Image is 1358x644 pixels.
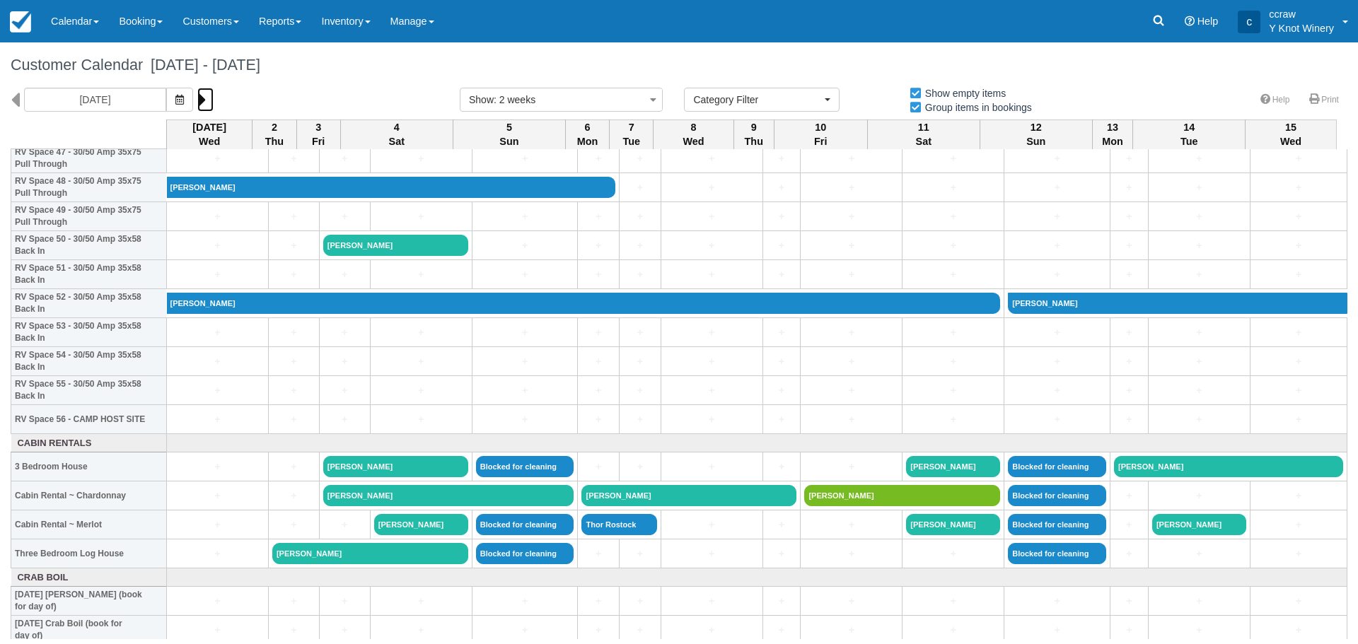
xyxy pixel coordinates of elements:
[767,459,797,474] a: +
[1152,354,1246,369] a: +
[665,546,759,561] a: +
[1114,594,1144,609] a: +
[1008,623,1106,638] a: +
[767,517,797,532] a: +
[323,517,366,532] a: +
[323,325,366,340] a: +
[1114,488,1144,503] a: +
[610,119,654,149] th: 7 Tue
[906,412,1000,427] a: +
[804,594,898,609] a: +
[665,151,759,166] a: +
[1238,11,1260,33] div: c
[906,325,1000,340] a: +
[476,412,574,427] a: +
[272,325,315,340] a: +
[1114,383,1144,398] a: +
[170,594,265,609] a: +
[1152,546,1246,561] a: +
[767,180,797,195] a: +
[476,514,574,535] a: Blocked for cleaning
[10,11,31,33] img: checkfront-main-nav-mini-logo.png
[1114,623,1144,638] a: +
[170,267,265,282] a: +
[453,119,565,149] th: 5 Sun
[581,325,615,340] a: +
[906,456,1000,477] a: [PERSON_NAME]
[665,383,759,398] a: +
[1008,293,1347,314] a: [PERSON_NAME]
[623,209,657,224] a: +
[623,546,657,561] a: +
[804,517,898,532] a: +
[684,88,840,112] button: Category Filter
[11,144,167,173] th: RV Space 47 - 30/50 Amp 35x75 Pull Through
[272,383,315,398] a: +
[476,594,574,609] a: +
[767,546,797,561] a: +
[804,412,898,427] a: +
[665,594,759,609] a: +
[565,119,609,149] th: 6 Mon
[476,543,574,564] a: Blocked for cleaning
[170,151,265,166] a: +
[323,623,366,638] a: +
[733,119,774,149] th: 9 Thu
[767,594,797,609] a: +
[767,354,797,369] a: +
[272,267,315,282] a: +
[476,238,574,253] a: +
[374,594,468,609] a: +
[906,594,1000,609] a: +
[906,209,1000,224] a: +
[665,412,759,427] a: +
[1254,594,1343,609] a: +
[323,267,366,282] a: +
[665,623,759,638] a: +
[1152,594,1246,609] a: +
[340,119,453,149] th: 4 Sat
[167,119,253,149] th: [DATE] Wed
[581,383,615,398] a: +
[323,383,366,398] a: +
[767,325,797,340] a: +
[581,238,615,253] a: +
[906,546,1000,561] a: +
[11,231,167,260] th: RV Space 50 - 30/50 Amp 35x58 Back In
[323,209,366,224] a: +
[906,383,1000,398] a: +
[906,623,1000,638] a: +
[909,88,1017,98] span: Show empty items
[1008,238,1106,253] a: +
[804,383,898,398] a: +
[374,267,468,282] a: +
[476,623,574,638] a: +
[581,412,615,427] a: +
[774,119,867,149] th: 10 Fri
[804,325,898,340] a: +
[374,325,468,340] a: +
[581,151,615,166] a: +
[1114,456,1343,477] a: [PERSON_NAME]
[654,119,733,149] th: 8 Wed
[1008,485,1106,506] a: Blocked for cleaning
[494,94,535,105] span: : 2 weeks
[693,93,821,107] span: Category Filter
[909,83,1015,104] label: Show empty items
[1008,209,1106,224] a: +
[476,383,574,398] a: +
[476,354,574,369] a: +
[1301,90,1347,110] a: Print
[11,587,167,616] th: [DATE] [PERSON_NAME] (book for day of)
[272,209,315,224] a: +
[11,510,167,539] th: Cabin Rental ~ Merlot
[1008,267,1106,282] a: +
[272,412,315,427] a: +
[1152,623,1246,638] a: +
[11,318,167,347] th: RV Space 53 - 30/50 Amp 35x58 Back In
[11,347,167,376] th: RV Space 54 - 30/50 Amp 35x58 Back In
[665,517,759,532] a: +
[272,238,315,253] a: +
[323,354,366,369] a: +
[11,202,167,231] th: RV Space 49 - 30/50 Amp 35x75 Pull Through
